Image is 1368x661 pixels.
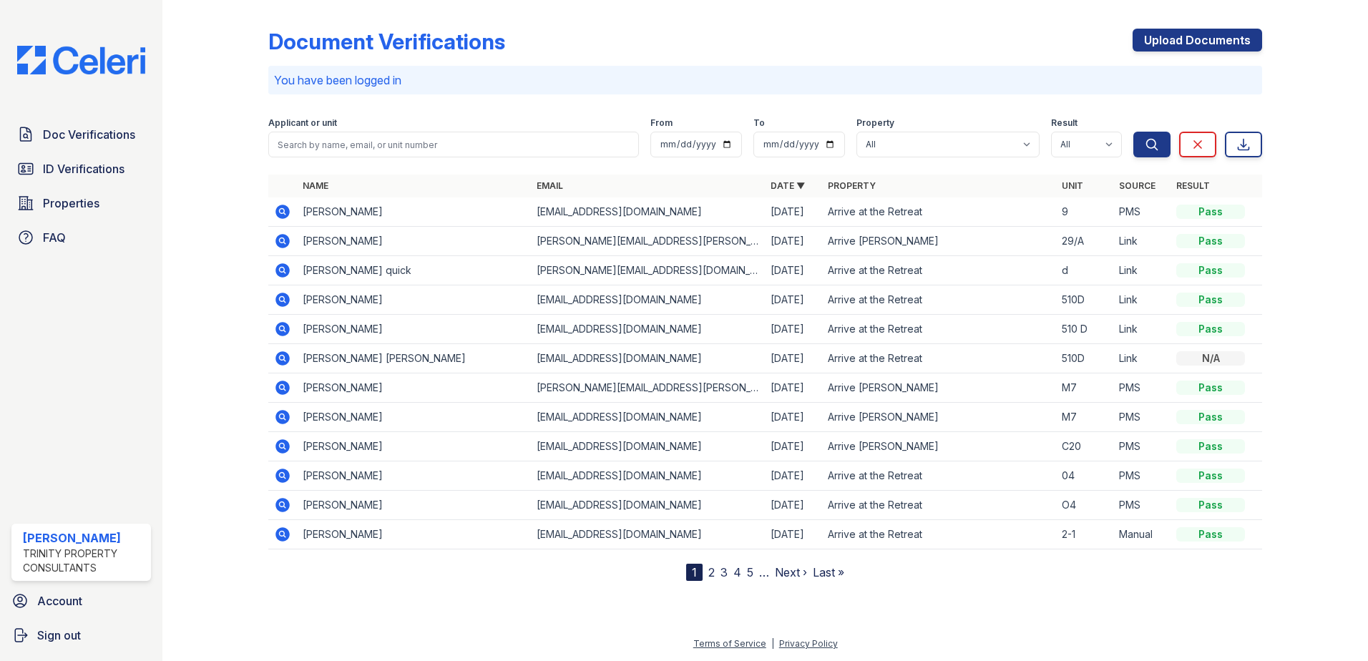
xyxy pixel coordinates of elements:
[813,565,844,579] a: Last »
[43,195,99,212] span: Properties
[1113,315,1171,344] td: Link
[43,229,66,246] span: FAQ
[693,638,766,649] a: Terms of Service
[297,373,531,403] td: [PERSON_NAME]
[765,520,822,549] td: [DATE]
[297,285,531,315] td: [PERSON_NAME]
[822,197,1056,227] td: Arrive at the Retreat
[1119,180,1156,191] a: Source
[753,117,765,129] label: To
[1113,373,1171,403] td: PMS
[1056,227,1113,256] td: 29/A
[1056,373,1113,403] td: M7
[268,117,337,129] label: Applicant or unit
[297,197,531,227] td: [PERSON_NAME]
[822,227,1056,256] td: Arrive [PERSON_NAME]
[1051,117,1078,129] label: Result
[303,180,328,191] a: Name
[765,197,822,227] td: [DATE]
[1113,285,1171,315] td: Link
[765,432,822,461] td: [DATE]
[765,403,822,432] td: [DATE]
[1056,285,1113,315] td: 510D
[822,256,1056,285] td: Arrive at the Retreat
[297,491,531,520] td: [PERSON_NAME]
[747,565,753,579] a: 5
[765,491,822,520] td: [DATE]
[531,461,765,491] td: [EMAIL_ADDRESS][DOMAIN_NAME]
[779,638,838,649] a: Privacy Policy
[1056,344,1113,373] td: 510D
[537,180,563,191] a: Email
[37,592,82,609] span: Account
[1176,322,1245,336] div: Pass
[43,160,124,177] span: ID Verifications
[531,373,765,403] td: [PERSON_NAME][EMAIL_ADDRESS][PERSON_NAME][DOMAIN_NAME]
[6,46,157,74] img: CE_Logo_Blue-a8612792a0a2168367f1c8372b55b34899dd931a85d93a1a3d3e32e68fde9ad4.png
[822,520,1056,549] td: Arrive at the Retreat
[1113,403,1171,432] td: PMS
[531,432,765,461] td: [EMAIL_ADDRESS][DOMAIN_NAME]
[759,564,769,581] span: …
[1056,432,1113,461] td: C20
[531,285,765,315] td: [EMAIL_ADDRESS][DOMAIN_NAME]
[1176,351,1245,366] div: N/A
[23,529,145,547] div: [PERSON_NAME]
[1056,520,1113,549] td: 2-1
[11,223,151,252] a: FAQ
[1176,498,1245,512] div: Pass
[531,491,765,520] td: [EMAIL_ADDRESS][DOMAIN_NAME]
[765,227,822,256] td: [DATE]
[765,285,822,315] td: [DATE]
[43,126,135,143] span: Doc Verifications
[297,344,531,373] td: [PERSON_NAME] [PERSON_NAME]
[531,227,765,256] td: [PERSON_NAME][EMAIL_ADDRESS][PERSON_NAME][DOMAIN_NAME]
[822,403,1056,432] td: Arrive [PERSON_NAME]
[1056,403,1113,432] td: M7
[1113,227,1171,256] td: Link
[1113,461,1171,491] td: PMS
[531,520,765,549] td: [EMAIL_ADDRESS][DOMAIN_NAME]
[531,197,765,227] td: [EMAIL_ADDRESS][DOMAIN_NAME]
[274,72,1256,89] p: You have been logged in
[733,565,741,579] a: 4
[1176,234,1245,248] div: Pass
[531,403,765,432] td: [EMAIL_ADDRESS][DOMAIN_NAME]
[1113,491,1171,520] td: PMS
[1176,439,1245,454] div: Pass
[720,565,728,579] a: 3
[856,117,894,129] label: Property
[297,432,531,461] td: [PERSON_NAME]
[297,227,531,256] td: [PERSON_NAME]
[1062,180,1083,191] a: Unit
[297,256,531,285] td: [PERSON_NAME] quick
[822,461,1056,491] td: Arrive at the Retreat
[765,373,822,403] td: [DATE]
[708,565,715,579] a: 2
[1113,197,1171,227] td: PMS
[1113,344,1171,373] td: Link
[765,315,822,344] td: [DATE]
[297,461,531,491] td: [PERSON_NAME]
[1176,205,1245,219] div: Pass
[6,621,157,650] a: Sign out
[297,315,531,344] td: [PERSON_NAME]
[822,344,1056,373] td: Arrive at the Retreat
[1176,410,1245,424] div: Pass
[37,627,81,644] span: Sign out
[822,315,1056,344] td: Arrive at the Retreat
[1176,381,1245,395] div: Pass
[11,120,151,149] a: Doc Verifications
[1056,461,1113,491] td: 04
[531,315,765,344] td: [EMAIL_ADDRESS][DOMAIN_NAME]
[822,285,1056,315] td: Arrive at the Retreat
[297,520,531,549] td: [PERSON_NAME]
[1176,293,1245,307] div: Pass
[11,189,151,217] a: Properties
[650,117,673,129] label: From
[686,564,703,581] div: 1
[531,344,765,373] td: [EMAIL_ADDRESS][DOMAIN_NAME]
[1056,256,1113,285] td: d
[1176,527,1245,542] div: Pass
